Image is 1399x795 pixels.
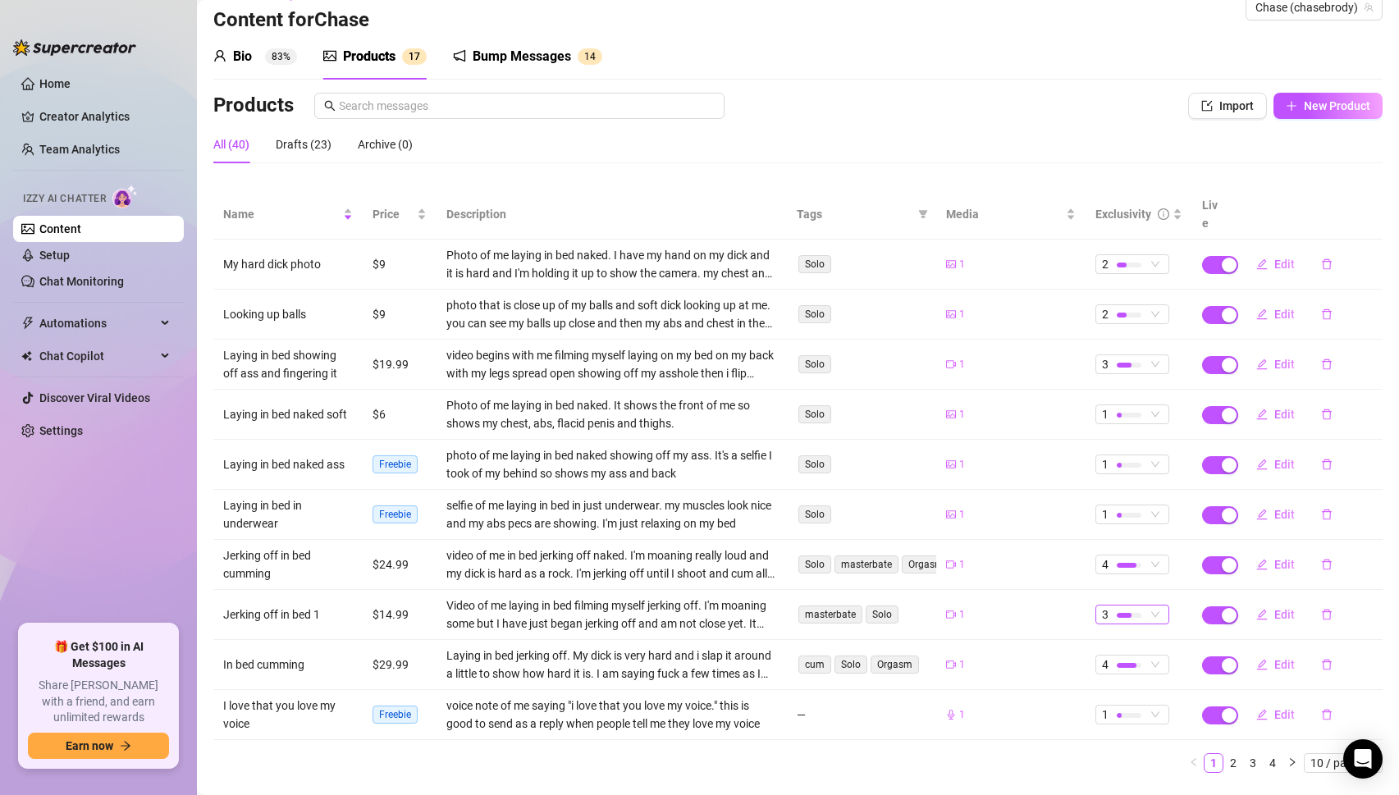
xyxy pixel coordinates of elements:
td: $9 [363,240,437,290]
td: $9 [363,290,437,340]
button: Earn nowarrow-right [28,733,169,759]
span: delete [1321,409,1333,420]
button: delete [1308,601,1346,628]
span: Edit [1274,458,1295,471]
span: picture [323,49,336,62]
span: Freebie [373,455,418,473]
td: My hard dick photo [213,240,363,290]
div: Exclusivity [1095,205,1151,223]
button: delete [1308,651,1346,678]
span: edit [1256,459,1268,470]
span: Freebie [373,505,418,523]
td: Looking up balls [213,290,363,340]
span: delete [1321,559,1333,570]
div: Bump Messages [473,47,571,66]
div: video of me in bed jerking off naked. I'm moaning really loud and my dick is hard as a rock. I'm ... [446,546,778,583]
button: Import [1188,93,1267,119]
a: 1 [1205,754,1223,772]
th: Tags [787,190,936,240]
div: Drafts (23) [276,135,331,153]
span: Edit [1274,608,1295,621]
span: 1 [959,557,965,573]
sup: 83% [265,48,297,65]
div: Photo of me laying in bed naked. I have my hand on my dick and it is hard and I'm holding it up t... [446,246,778,282]
button: delete [1308,401,1346,427]
li: 2 [1223,753,1243,773]
span: picture [946,409,956,419]
td: In bed cumming [213,640,363,690]
span: Import [1219,99,1254,112]
img: Chat Copilot [21,350,32,362]
span: 1 [1102,405,1109,423]
button: Edit [1243,551,1308,578]
a: Chat Monitoring [39,275,124,288]
div: All (40) [213,135,249,153]
div: Products [343,47,395,66]
span: Price [373,205,414,223]
li: Next Page [1282,753,1302,773]
h3: Products [213,93,294,119]
span: delete [1321,258,1333,270]
span: edit [1256,509,1268,520]
span: 1 [1102,505,1109,523]
sup: 14 [578,48,602,65]
td: $6 [363,390,437,440]
span: delete [1321,459,1333,470]
li: Previous Page [1184,753,1204,773]
td: Laying in bed naked ass [213,440,363,490]
span: filter [915,202,931,226]
button: right [1282,753,1302,773]
span: arrow-right [120,740,131,752]
button: delete [1308,451,1346,477]
span: Edit [1274,408,1295,421]
span: Orgasm [871,656,919,674]
th: Price [363,190,437,240]
td: $24.99 [363,540,437,590]
span: filter [918,209,928,219]
span: Edit [1274,258,1295,271]
button: Edit [1243,501,1308,528]
td: $14.99 [363,590,437,640]
a: Home [39,77,71,90]
span: 1 [1102,706,1109,724]
button: delete [1308,251,1346,277]
button: Edit [1243,451,1308,477]
span: Solo [798,355,831,373]
sup: 17 [402,48,427,65]
span: Edit [1274,658,1295,671]
button: Edit [1243,251,1308,277]
span: thunderbolt [21,317,34,330]
span: 1 [959,407,965,423]
span: Izzy AI Chatter [23,191,106,207]
a: Team Analytics [39,143,120,156]
span: 7 [414,51,420,62]
span: edit [1256,409,1268,420]
div: Bio [233,47,252,66]
li: 1 [1204,753,1223,773]
span: 2 [1102,305,1109,323]
span: Solo [798,555,831,573]
span: 3 [1102,355,1109,373]
span: notification [453,49,466,62]
span: Edit [1274,558,1295,571]
td: Laying in bed showing off ass and fingering it [213,340,363,390]
td: Laying in bed in underwear [213,490,363,540]
span: team [1364,2,1374,12]
span: 1 [959,257,965,272]
span: delete [1321,308,1333,320]
span: video-camera [946,560,956,569]
span: search [324,100,336,112]
button: delete [1308,701,1346,728]
span: user [213,49,226,62]
span: delete [1321,609,1333,620]
span: edit [1256,659,1268,670]
span: left [1189,757,1199,767]
img: logo-BBDzfeDw.svg [13,39,136,56]
a: 3 [1244,754,1262,772]
span: 1 [959,607,965,623]
td: — [787,690,936,740]
button: delete [1308,501,1346,528]
span: Freebie [373,706,418,724]
span: Edit [1274,508,1295,521]
li: 3 [1243,753,1263,773]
